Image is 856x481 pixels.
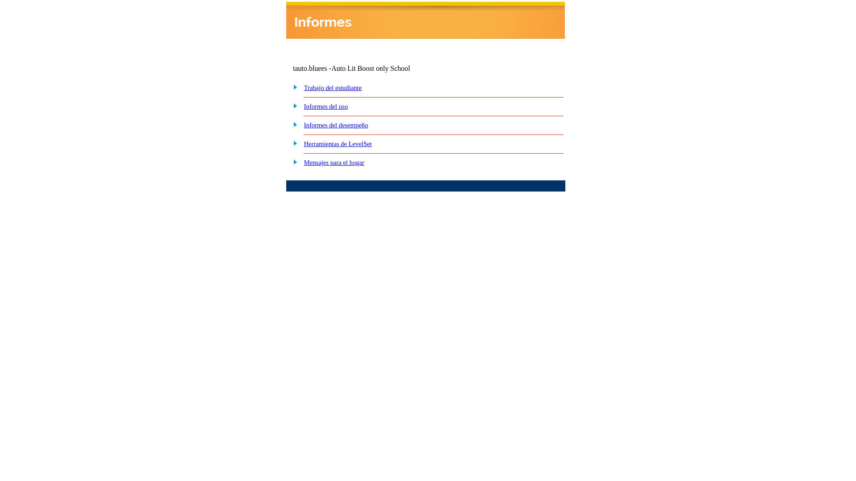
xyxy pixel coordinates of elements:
img: plus.gif [288,158,298,166]
img: plus.gif [288,120,298,128]
img: plus.gif [288,139,298,147]
a: Informes del desempeño [304,122,368,129]
img: plus.gif [288,102,298,110]
img: header [286,2,565,39]
a: Herramientas de LevelSet [304,140,372,147]
img: plus.gif [288,83,298,91]
nobr: Auto Lit Boost only School [331,65,410,72]
a: Informes del uso [304,103,348,110]
td: tauto.bluees - [293,65,457,73]
a: Mensajes para el hogar [304,159,365,166]
a: Trabajo del estudiante [304,84,362,91]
